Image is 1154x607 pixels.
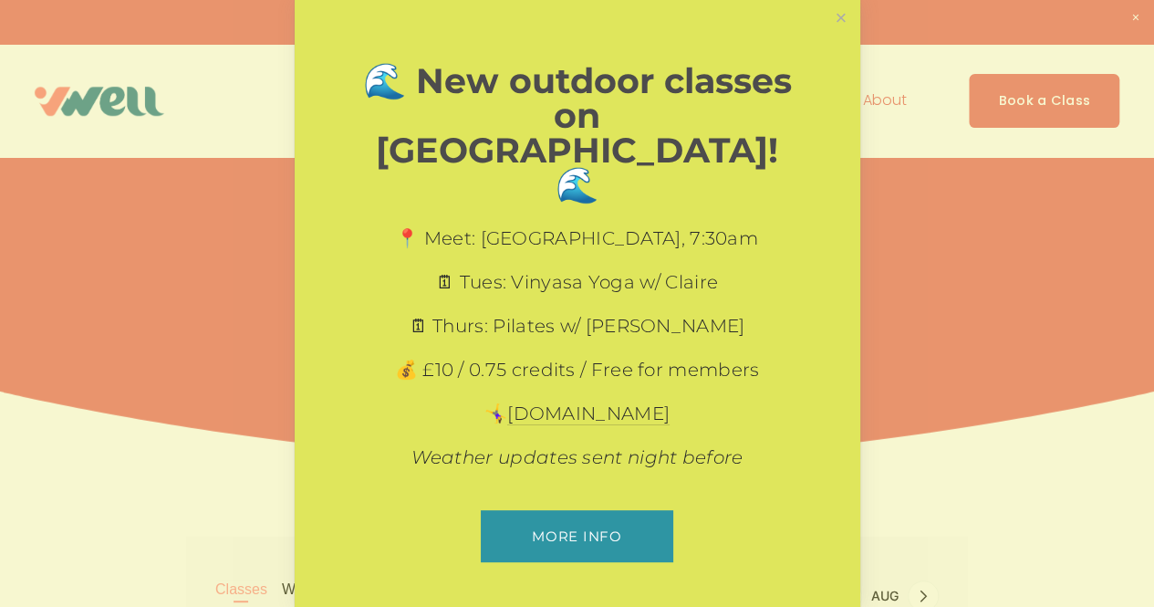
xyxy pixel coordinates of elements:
a: More info [481,510,673,562]
h1: 🌊 New outdoor classes on [GEOGRAPHIC_DATA]! 🌊 [359,64,796,203]
p: 💰 £10 / 0.75 credits / Free for members [359,357,796,382]
a: Close [825,3,857,35]
em: Weather updates sent night before [411,446,743,468]
p: 🗓 Tues: Vinyasa Yoga w/ Claire [359,269,796,295]
p: 🤸‍♀️ [359,401,796,426]
a: [DOMAIN_NAME] [507,403,670,425]
p: 📍 Meet: [GEOGRAPHIC_DATA], 7:30am [359,225,796,251]
p: 🗓 Thurs: Pilates w/ [PERSON_NAME] [359,313,796,339]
